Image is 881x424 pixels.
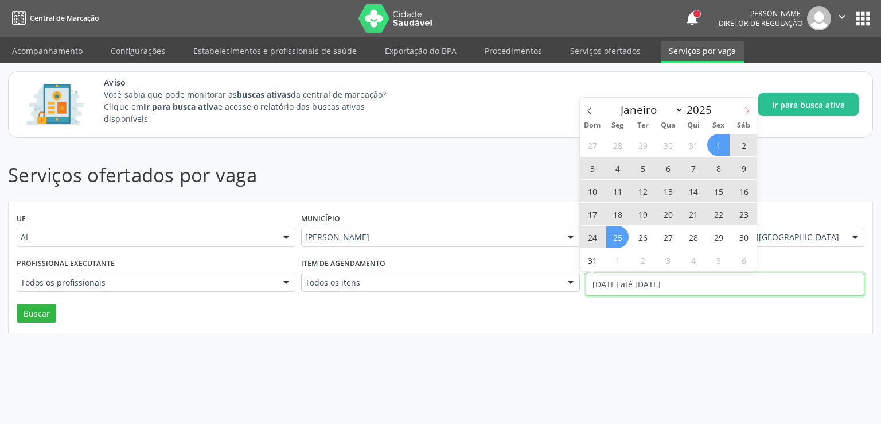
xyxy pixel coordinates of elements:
span: Julho 31, 2025 [682,134,704,156]
span: Todos os profissionais [21,277,272,288]
a: Acompanhamento [4,41,91,61]
select: Month [615,102,684,118]
span: Agosto 19, 2025 [631,203,654,225]
span: Setembro 6, 2025 [732,249,755,271]
img: img [807,6,831,30]
div: [PERSON_NAME] [719,9,803,18]
span: Agosto 3, 2025 [581,157,603,179]
span: Julho 28, 2025 [606,134,629,156]
img: Imagem de CalloutCard [22,79,88,130]
input: Selecione um intervalo [586,273,864,296]
span: Agosto 18, 2025 [606,203,629,225]
a: Configurações [103,41,173,61]
span: Central de Marcação [30,13,99,23]
p: Serviços ofertados por vaga [8,161,614,190]
span: Agosto 20, 2025 [657,203,679,225]
p: Você sabia que pode monitorar as da central de marcação? Clique em e acesse o relatório das busca... [104,88,407,125]
span: Diretor de regulação [719,18,803,28]
span: Agosto 6, 2025 [657,157,679,179]
a: Central de Marcação [8,9,99,28]
input: Year [684,102,722,117]
span: Agosto 29, 2025 [707,226,730,248]
span: Agosto 16, 2025 [732,180,755,202]
a: Procedimentos [477,41,550,61]
span: Agosto 17, 2025 [581,203,603,225]
span: Agosto 30, 2025 [732,226,755,248]
span: Todos os itens [305,277,556,288]
span: Agosto 11, 2025 [606,180,629,202]
strong: buscas ativas [237,89,290,100]
span: Agosto 8, 2025 [707,157,730,179]
span: Sáb [731,122,757,129]
span: Qua [656,122,681,129]
span: Setembro 4, 2025 [682,249,704,271]
span: Ir para busca ativa [772,99,845,111]
span: Agosto 14, 2025 [682,180,704,202]
span: Dom [580,122,605,129]
span: Agosto 15, 2025 [707,180,730,202]
span: Setembro 5, 2025 [707,249,730,271]
label: UF [17,210,26,228]
button: Buscar [17,304,56,323]
a: Exportação do BPA [377,41,465,61]
span: Agosto 5, 2025 [631,157,654,179]
span: Sex [706,122,731,129]
i:  [836,10,848,23]
span: Agosto 22, 2025 [707,203,730,225]
span: Seg [605,122,630,129]
span: Agosto 7, 2025 [682,157,704,179]
span: Agosto 9, 2025 [732,157,755,179]
a: Estabelecimentos e profissionais de saúde [185,41,365,61]
span: Agosto 4, 2025 [606,157,629,179]
span: Agosto 21, 2025 [682,203,704,225]
label: Item de agendamento [301,255,385,273]
span: AL [21,232,272,243]
label: Profissional executante [17,255,115,273]
span: Setembro 2, 2025 [631,249,654,271]
button: Ir para busca ativa [758,93,859,116]
button: apps [853,9,873,29]
span: Agosto 24, 2025 [581,226,603,248]
button:  [831,6,853,30]
span: Julho 29, 2025 [631,134,654,156]
a: Serviços ofertados [562,41,649,61]
span: Setembro 3, 2025 [657,249,679,271]
span: Agosto 1, 2025 [707,134,730,156]
button: notifications [684,10,700,26]
span: Agosto 31, 2025 [581,249,603,271]
span: Aviso [104,76,407,88]
span: Setembro 1, 2025 [606,249,629,271]
label: Município [301,210,340,228]
span: Agosto 12, 2025 [631,180,654,202]
a: Serviços por vaga [661,41,744,63]
span: Agosto 13, 2025 [657,180,679,202]
span: Agosto 26, 2025 [631,226,654,248]
span: Julho 27, 2025 [581,134,603,156]
span: Agosto 28, 2025 [682,226,704,248]
span: Agosto 27, 2025 [657,226,679,248]
span: Agosto 25, 2025 [606,226,629,248]
span: Julho 30, 2025 [657,134,679,156]
span: Qui [681,122,706,129]
span: Agosto 23, 2025 [732,203,755,225]
span: Agosto 2, 2025 [732,134,755,156]
span: [PERSON_NAME] [305,232,556,243]
span: Agosto 10, 2025 [581,180,603,202]
span: Ter [630,122,656,129]
strong: Ir para busca ativa [143,101,218,112]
